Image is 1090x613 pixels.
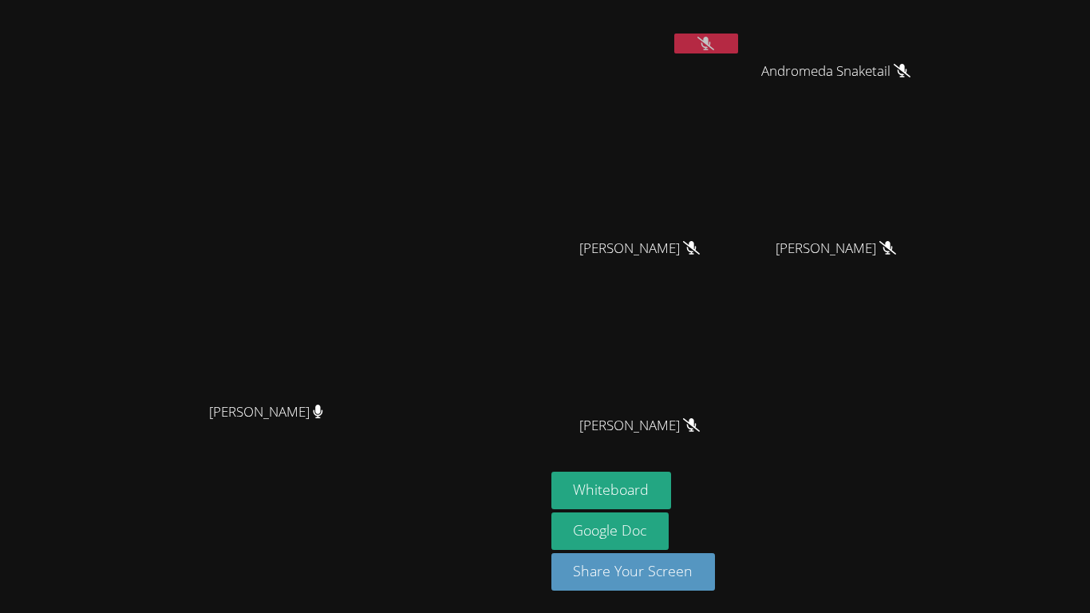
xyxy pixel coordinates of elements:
[551,472,672,509] button: Whiteboard
[209,401,323,424] span: [PERSON_NAME]
[579,414,700,437] span: [PERSON_NAME]
[761,60,910,83] span: Andromeda Snaketail
[579,237,700,260] span: [PERSON_NAME]
[551,553,716,591] button: Share Your Screen
[551,512,669,550] a: Google Doc
[776,237,896,260] span: [PERSON_NAME]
